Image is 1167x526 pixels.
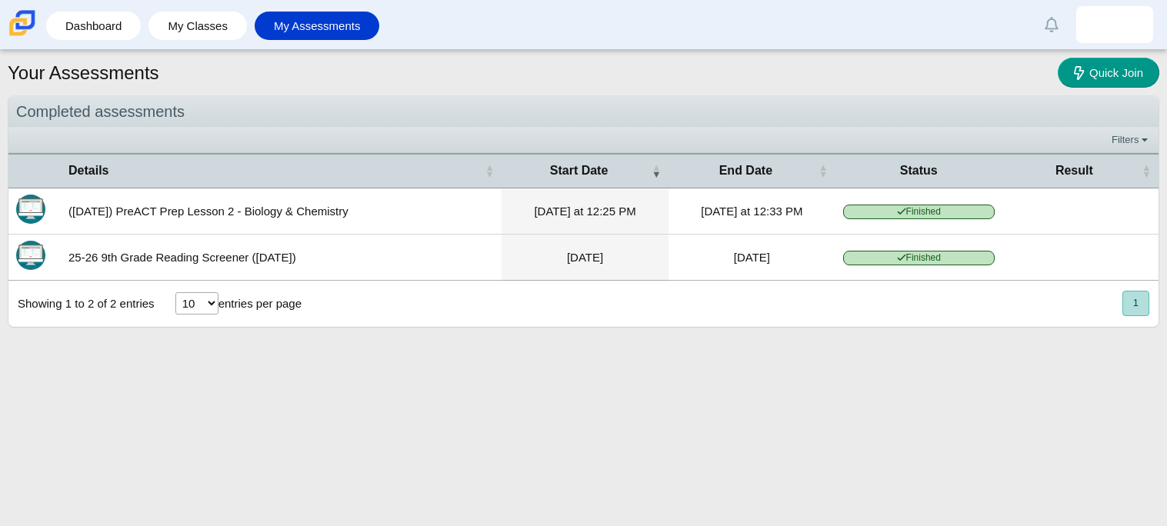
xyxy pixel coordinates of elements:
[6,7,38,39] img: Carmen School of Science & Technology
[1121,291,1149,316] nav: pagination
[843,251,995,265] span: Finished
[61,188,502,235] td: ([DATE]) PreACT Prep Lesson 2 - Biology & Chemistry
[1035,8,1069,42] a: Alerts
[676,162,815,179] span: End Date
[1102,12,1127,37] img: jhoselyn.lozanotor.bEXwnr
[485,163,494,178] span: Details : Activate to sort
[1089,66,1143,79] span: Quick Join
[262,12,372,40] a: My Assessments
[16,241,45,270] img: Itembank
[534,205,635,218] time: Sep 29, 2025 at 12:25 PM
[61,235,502,281] td: 25-26 9th Grade Reading Screener ([DATE])
[8,60,159,86] h1: Your Assessments
[701,205,802,218] time: Sep 29, 2025 at 12:33 PM
[8,281,155,327] div: Showing 1 to 2 of 2 entries
[843,162,995,179] span: Status
[1122,291,1149,316] button: 1
[1058,58,1159,88] a: Quick Join
[509,162,649,179] span: Start Date
[54,12,133,40] a: Dashboard
[16,195,45,224] img: Itembank
[734,251,770,264] time: Aug 26, 2025 at 3:14 PM
[8,96,1159,128] div: Completed assessments
[567,251,603,264] time: Aug 26, 2025 at 2:59 PM
[68,162,482,179] span: Details
[156,12,239,40] a: My Classes
[652,163,661,178] span: Start Date : Activate to remove sorting
[819,163,828,178] span: End Date : Activate to sort
[218,297,302,310] label: entries per page
[1142,163,1151,178] span: Result : Activate to sort
[843,205,995,219] span: Finished
[6,28,38,42] a: Carmen School of Science & Technology
[1108,132,1155,148] a: Filters
[1010,162,1139,179] span: Result
[1076,6,1153,43] a: jhoselyn.lozanotor.bEXwnr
